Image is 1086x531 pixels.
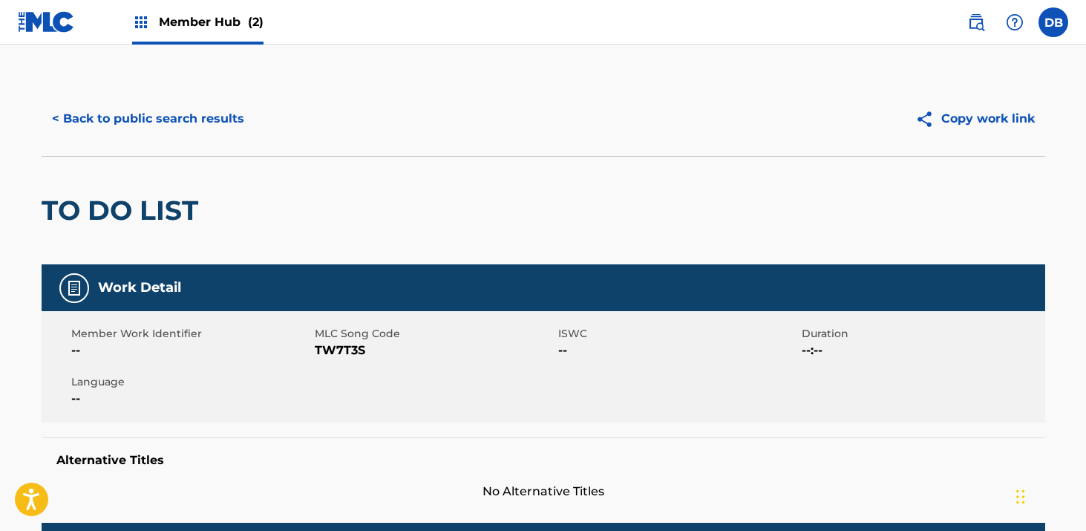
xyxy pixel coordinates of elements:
div: Drag [1016,475,1025,519]
span: -- [71,390,311,408]
span: Duration [802,326,1041,342]
button: < Back to public search results [42,100,255,137]
a: Public Search [961,7,991,37]
img: search [967,13,985,31]
span: -- [71,342,311,359]
span: (2) [248,15,264,29]
span: --:-- [802,342,1041,359]
h5: Alternative Titles [56,453,1030,468]
span: ISWC [558,326,798,342]
iframe: Chat Widget [1012,460,1086,531]
span: -- [558,342,798,359]
div: Help [1000,7,1030,37]
span: No Alternative Titles [42,483,1045,501]
img: MLC Logo [18,11,75,33]
span: Member Work Identifier [71,326,311,342]
h5: Work Detail [98,279,181,296]
span: MLC Song Code [315,326,555,342]
div: User Menu [1038,7,1068,37]
button: Copy work link [905,100,1045,137]
span: Member Hub [159,13,264,30]
h2: TO DO LIST [42,194,206,227]
span: Language [71,374,311,390]
img: Copy work link [915,110,941,128]
img: Top Rightsholders [132,13,150,31]
img: Work Detail [65,279,83,297]
span: TW7T3S [315,342,555,359]
iframe: Resource Center [1044,329,1086,449]
img: help [1006,13,1024,31]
